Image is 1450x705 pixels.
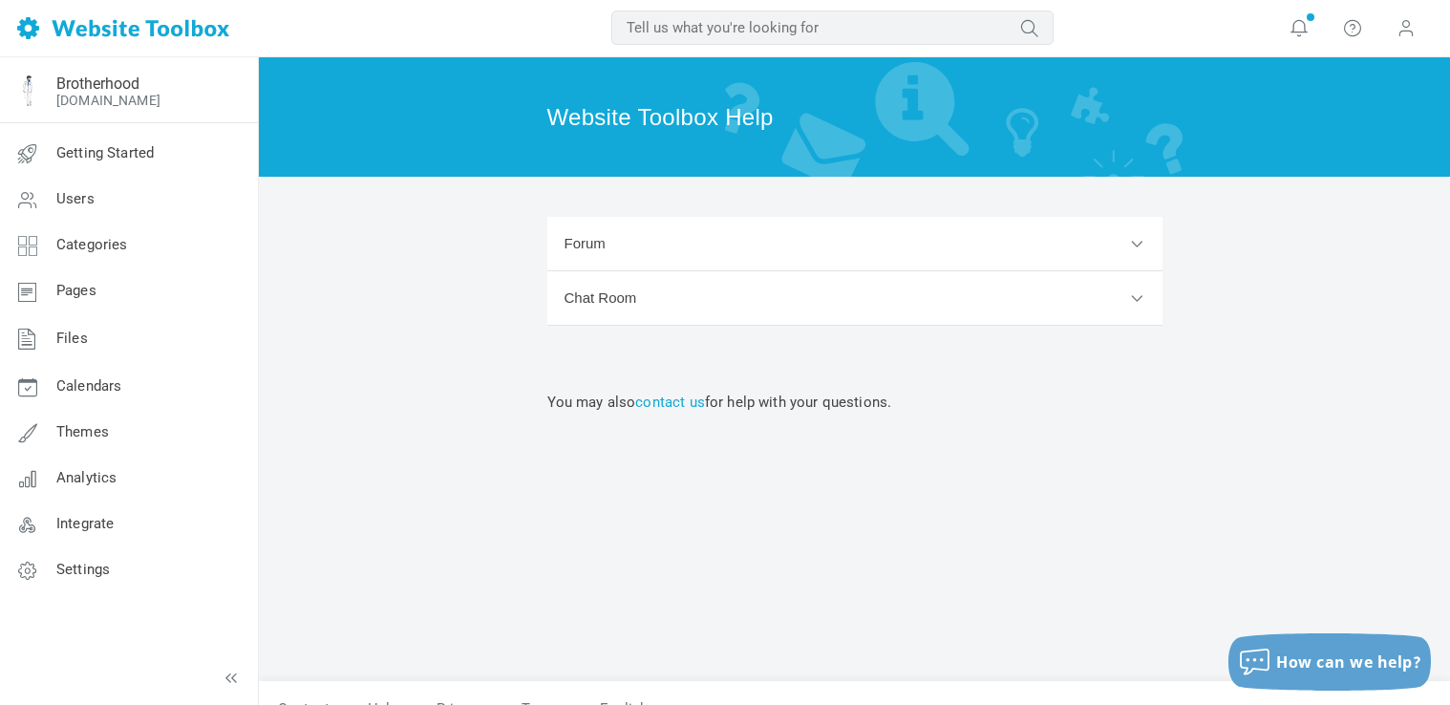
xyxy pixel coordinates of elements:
[1276,652,1421,673] span: How can we help?
[56,423,109,440] span: Themes
[56,561,110,578] span: Settings
[635,394,705,411] a: contact us
[12,75,43,106] img: Facebook%20Profile%20Pic%20Guy%20Blue%20Best.png
[56,190,95,207] span: Users
[547,100,1162,135] p: Website Toolbox Help
[547,372,1162,414] div: You may also for help with your questions.
[56,75,139,93] a: Brotherhood
[56,236,128,253] span: Categories
[56,515,114,532] span: Integrate
[56,282,96,299] span: Pages
[56,144,154,161] span: Getting Started
[547,271,1162,326] button: Chat Room
[547,217,1162,271] button: Forum
[1228,633,1431,691] button: How can we help?
[56,330,88,347] span: Files
[56,93,160,108] a: [DOMAIN_NAME]
[611,11,1054,45] input: Tell us what you're looking for
[56,377,121,395] span: Calendars
[56,469,117,486] span: Analytics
